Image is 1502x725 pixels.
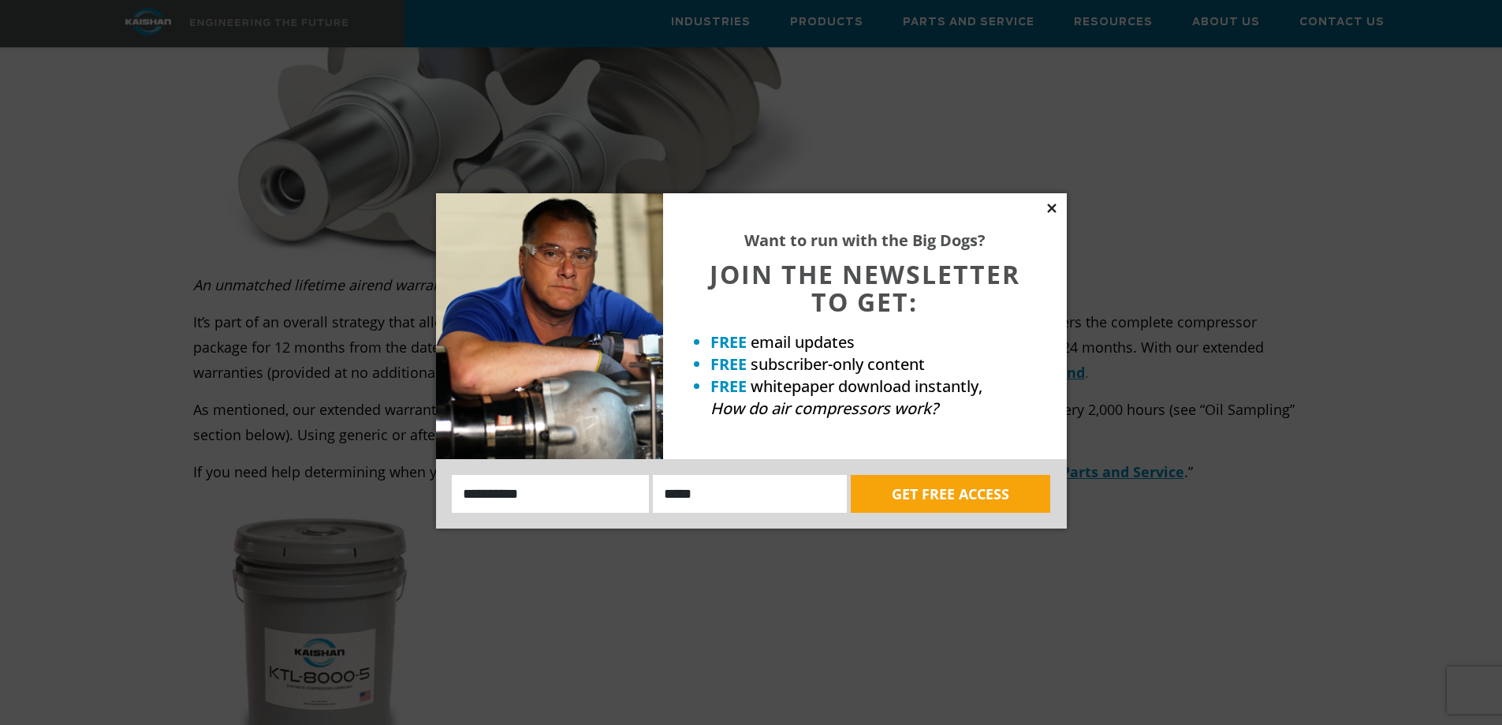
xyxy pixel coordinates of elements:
[744,230,986,251] strong: Want to run with the Big Dogs?
[751,376,982,397] span: whitepaper download instantly,
[710,376,747,397] strong: FREE
[710,331,747,353] strong: FREE
[452,475,650,513] input: Name:
[710,398,938,419] em: How do air compressors work?
[710,353,747,375] strong: FREE
[751,353,925,375] span: subscriber-only content
[1045,201,1059,215] button: Close
[851,475,1050,513] button: GET FREE ACCESS
[751,331,855,353] span: email updates
[653,475,847,513] input: Email
[710,257,1020,319] span: JOIN THE NEWSLETTER TO GET:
